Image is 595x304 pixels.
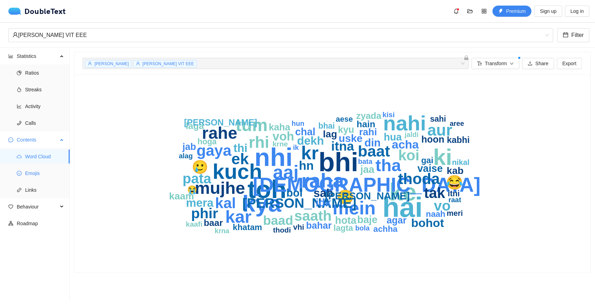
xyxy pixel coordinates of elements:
[196,142,231,159] text: gaya
[357,214,377,225] text: baje
[294,208,331,224] text: saath
[25,83,64,97] span: Streaks
[563,32,569,39] span: calendar
[8,137,13,142] span: message
[323,129,337,139] text: lag
[13,29,543,42] div: [PERSON_NAME] VIT EEE
[387,215,407,226] text: agar
[25,66,64,80] span: Ratios
[254,143,292,171] text: nhi
[182,142,196,152] text: jab
[212,160,262,183] text: kuch
[25,166,64,180] span: Emojis
[404,131,418,138] text: jaldi
[571,31,584,39] span: Filter
[357,119,375,129] text: hain
[184,117,257,127] text: [PERSON_NAME]
[465,8,475,14] span: folder-open
[331,139,354,153] text: itna
[272,140,288,148] text: krne
[479,8,489,14] span: appstore
[452,158,469,167] text: nikal
[384,131,402,143] text: hua
[25,99,64,113] span: Activity
[236,115,268,135] text: tum
[479,6,490,17] button: appstore
[356,111,381,121] text: zyada
[178,152,192,160] text: alag
[169,191,194,202] text: kaam
[295,126,315,137] text: chal
[187,185,197,195] text: 😭
[8,221,13,226] span: apartment
[448,189,460,198] text: itni
[291,120,304,127] text: hun
[411,216,444,229] text: bohot
[273,162,299,182] text: aaj
[557,58,582,69] button: Export
[269,122,291,132] text: kaha
[493,6,532,17] button: thunderboltPremium
[336,115,353,123] text: aese
[335,215,357,226] text: hota
[204,218,223,228] text: baar
[273,226,291,234] text: thodi
[360,164,374,175] text: jaa
[17,154,22,159] span: cloud
[364,137,381,149] text: din
[17,188,22,192] span: link
[433,144,452,170] text: ki
[565,6,589,17] button: Log in
[215,195,236,211] text: kal
[293,223,304,231] text: vhi
[355,224,370,232] text: bola
[232,222,262,232] text: khatam
[233,142,247,154] text: thi
[358,158,373,165] text: bata
[450,120,464,127] text: aree
[8,204,13,209] span: heart
[447,209,463,218] text: meri
[136,61,140,66] span: user
[186,196,214,209] text: mera
[498,9,503,14] span: thunderbolt
[446,174,463,191] text: 😂
[192,159,208,175] text: 🥲
[382,111,395,119] text: kisi
[249,133,269,151] text: rhi
[17,121,22,126] span: phone
[338,132,362,144] text: uske
[392,138,419,151] text: acha
[451,8,461,14] span: bell
[94,61,129,66] span: [PERSON_NAME]
[182,171,211,186] text: pata
[373,224,398,234] text: achha
[17,87,22,92] span: fire
[313,187,333,199] text: sab
[333,223,353,233] text: lagta
[382,192,423,223] text: hai
[430,114,446,123] text: sahi
[485,60,507,67] span: Transform
[17,171,22,176] span: smile
[398,147,419,164] text: koi
[88,61,92,66] span: user
[186,220,203,228] text: kaafi
[434,198,451,214] text: vo
[383,112,426,135] text: nahi
[263,213,293,228] text: baad
[299,159,314,172] text: hn
[13,29,549,42] span: Dishita VIT EEE
[540,7,556,15] span: Sign up
[301,143,318,163] text: kr
[202,124,237,142] text: rahe
[319,147,358,177] text: bhi
[447,135,470,145] text: kabhi
[17,70,22,75] span: pie-chart
[293,144,299,151] text: ik
[25,150,64,164] span: Word Cloud
[417,163,443,174] text: vaise
[359,127,377,137] text: rahi
[465,6,476,17] button: folder-open
[318,121,335,130] text: bhai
